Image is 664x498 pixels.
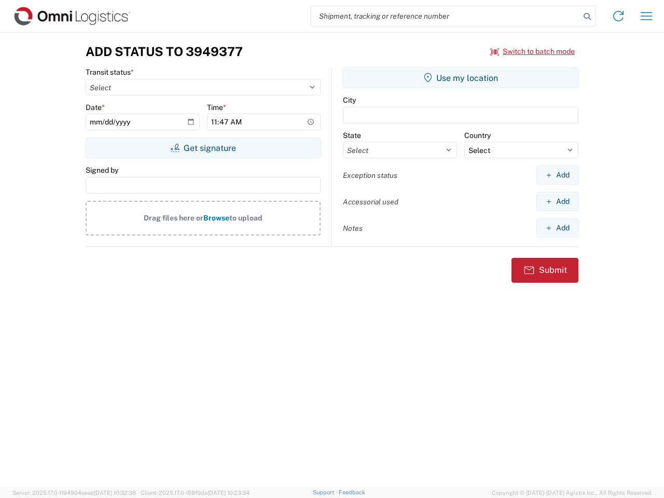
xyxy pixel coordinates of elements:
button: Submit [511,258,578,283]
label: City [343,95,356,105]
label: Country [464,131,491,140]
span: Client: 2025.17.0-159f9de [141,490,250,496]
a: Feedback [339,489,365,495]
button: Add [536,192,578,211]
button: Switch to batch mode [490,43,575,60]
button: Add [536,218,578,238]
label: State [343,131,361,140]
label: Exception status [343,171,397,180]
span: Copyright © [DATE]-[DATE] Agistix Inc., All Rights Reserved [492,488,652,497]
h3: Add Status to 3949377 [86,44,243,59]
button: Get signature [86,137,321,158]
label: Notes [343,224,363,233]
span: [DATE] 10:32:38 [94,490,136,496]
button: Use my location [343,67,578,88]
span: Browse [203,214,229,222]
button: Add [536,165,578,185]
span: to upload [229,214,262,222]
label: Signed by [86,165,118,175]
label: Accessorial used [343,197,398,206]
label: Transit status [86,67,134,77]
label: Time [207,103,226,112]
span: [DATE] 10:23:34 [208,490,250,496]
span: Server: 2025.17.0-1194904eeae [12,490,136,496]
label: Date [86,103,105,112]
a: Support [313,489,339,495]
input: Shipment, tracking or reference number [311,6,580,26]
span: Drag files here or [144,214,203,222]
